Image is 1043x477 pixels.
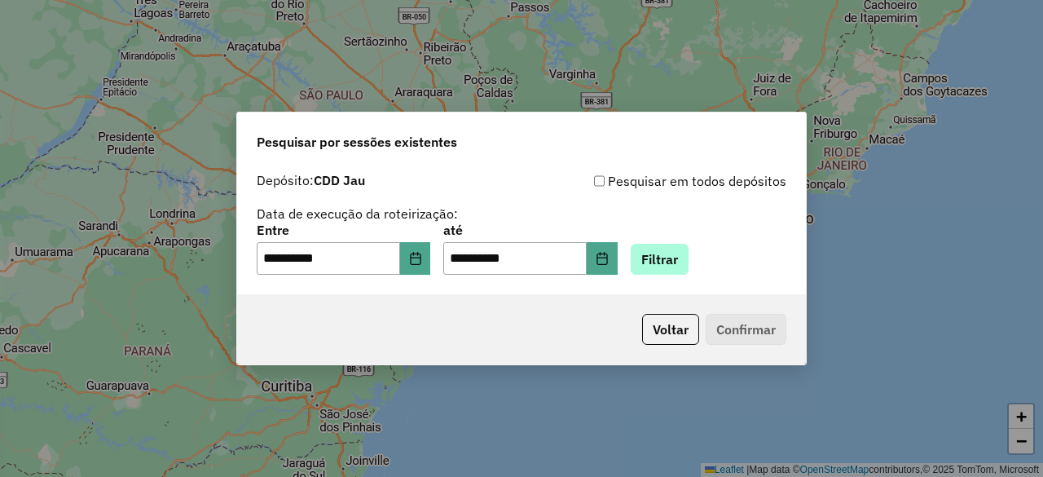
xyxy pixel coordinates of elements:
[257,132,457,152] span: Pesquisar por sessões existentes
[400,242,431,275] button: Choose Date
[642,314,699,345] button: Voltar
[314,172,365,188] strong: CDD Jau
[257,204,458,223] label: Data de execução da roteirização:
[443,220,617,240] label: até
[587,242,618,275] button: Choose Date
[631,244,689,275] button: Filtrar
[521,171,786,191] div: Pesquisar em todos depósitos
[257,170,365,190] label: Depósito:
[257,220,430,240] label: Entre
